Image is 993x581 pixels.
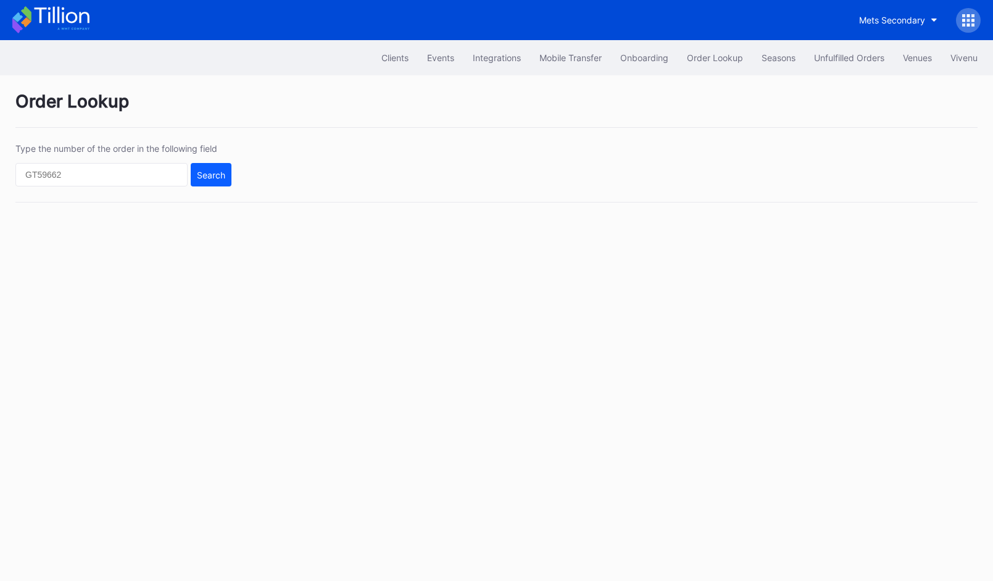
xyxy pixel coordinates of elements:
[687,52,743,63] div: Order Lookup
[762,52,796,63] div: Seasons
[950,52,978,63] div: Vivenu
[894,46,941,69] button: Venues
[539,52,602,63] div: Mobile Transfer
[427,52,454,63] div: Events
[678,46,752,69] button: Order Lookup
[463,46,530,69] button: Integrations
[805,46,894,69] button: Unfulfilled Orders
[859,15,925,25] div: Mets Secondary
[372,46,418,69] button: Clients
[611,46,678,69] button: Onboarding
[850,9,947,31] button: Mets Secondary
[418,46,463,69] button: Events
[15,91,978,128] div: Order Lookup
[191,163,231,186] button: Search
[620,52,668,63] div: Onboarding
[473,52,521,63] div: Integrations
[15,163,188,186] input: GT59662
[903,52,932,63] div: Venues
[941,46,987,69] button: Vivenu
[197,170,225,180] div: Search
[752,46,805,69] button: Seasons
[814,52,884,63] div: Unfulfilled Orders
[381,52,409,63] div: Clients
[530,46,611,69] button: Mobile Transfer
[15,143,231,154] div: Type the number of the order in the following field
